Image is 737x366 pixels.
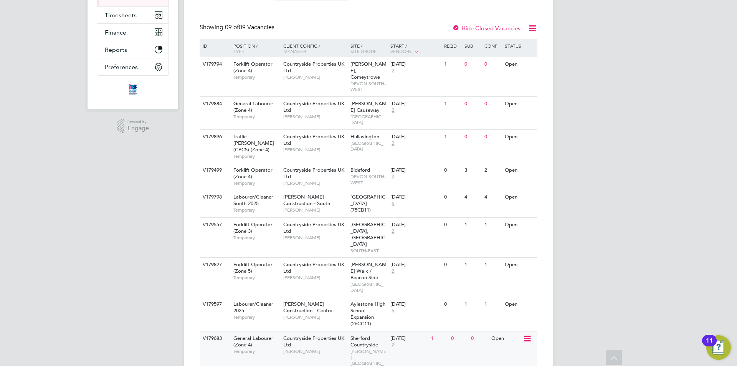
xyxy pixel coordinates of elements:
a: Go to home page [97,83,169,96]
span: [PERSON_NAME] [283,74,347,80]
div: 0 [442,258,462,272]
label: Hide Closed Vacancies [452,25,521,32]
div: Open [503,130,536,144]
div: Start / [388,39,442,58]
span: Countryside Properties UK Ltd [283,61,344,74]
div: V179557 [201,218,228,232]
div: Reqd [442,39,462,52]
div: Open [503,297,536,311]
div: 3 [463,163,483,177]
div: V179884 [201,97,228,111]
span: [PERSON_NAME] [283,348,347,354]
span: Preferences [105,63,138,71]
span: Manager [283,48,306,54]
button: Finance [97,24,169,41]
span: Temporary [233,74,279,80]
div: 0 [463,130,483,144]
a: Powered byEngage [117,119,149,133]
span: General Labourer (Zone 4) [233,335,273,348]
span: 2 [390,268,395,275]
img: itsconstruction-logo-retina.png [127,83,138,96]
div: Conf [483,39,502,52]
span: Countryside Properties UK Ltd [283,221,344,234]
div: 4 [483,190,502,204]
span: [PERSON_NAME], Comeytrowe [350,61,387,80]
button: Preferences [97,58,169,75]
span: [PERSON_NAME] Construction - South [283,194,330,207]
span: Timesheets [105,12,137,19]
div: 1 [483,218,502,232]
span: Countryside Properties UK Ltd [283,167,344,180]
div: [DATE] [390,134,440,140]
span: 2 [390,107,395,114]
span: Sherford Countryside [350,335,378,348]
span: [GEOGRAPHIC_DATA] [350,281,387,293]
div: 1 [442,57,462,71]
span: Aylestone High School Expansion (26CC11) [350,301,385,327]
span: Temporary [233,153,279,159]
span: Vendors [390,48,412,54]
span: [PERSON_NAME] Causeway [350,100,387,113]
div: [DATE] [390,222,440,228]
div: Open [489,331,523,346]
span: 2 [390,174,395,180]
div: Open [503,258,536,272]
div: [DATE] [390,301,440,308]
div: 4 [463,190,483,204]
span: Type [233,48,244,54]
span: [GEOGRAPHIC_DATA] (75CB11) [350,194,385,213]
div: ID [201,39,228,52]
div: Client Config / [281,39,349,58]
span: Countryside Properties UK Ltd [283,100,344,113]
span: [GEOGRAPHIC_DATA] [350,140,387,152]
div: [DATE] [390,335,427,342]
div: Showing [200,23,276,31]
span: 2 [390,140,395,147]
span: Traffic [PERSON_NAME] (CPCS) (Zone 4) [233,133,274,153]
span: Hullavington [350,133,379,140]
div: V179597 [201,297,228,311]
div: [DATE] [390,194,440,200]
span: Forklift Operator (Zone 4) [233,61,273,74]
span: Forklift Operator (Zone 4) [233,167,273,180]
span: [PERSON_NAME] Construction - Central [283,301,334,314]
span: General Labourer (Zone 4) [233,100,273,113]
div: V179896 [201,130,228,144]
span: Temporary [233,207,279,213]
span: Temporary [233,348,279,354]
div: 11 [706,341,713,351]
span: [PERSON_NAME] Walk / Beacon Side [350,261,387,281]
span: [PERSON_NAME] [283,207,347,213]
span: Temporary [233,114,279,120]
div: 0 [442,297,462,311]
span: 09 Vacancies [225,23,274,31]
div: 1 [483,258,502,272]
span: Finance [105,29,126,36]
span: 6 [390,200,395,207]
span: [PERSON_NAME] [283,275,347,281]
div: V179827 [201,258,228,272]
button: Open Resource Center, 11 new notifications [706,335,731,360]
span: [PERSON_NAME] [283,147,347,153]
div: 0 [449,331,469,346]
div: 0 [469,331,489,346]
span: Engage [127,125,149,132]
span: [PERSON_NAME] [283,235,347,241]
div: 1 [463,218,483,232]
span: Labourer/Cleaner South 2025 [233,194,273,207]
span: Temporary [233,314,279,320]
div: V179798 [201,190,228,204]
span: [GEOGRAPHIC_DATA], [GEOGRAPHIC_DATA] [350,221,385,247]
div: V179794 [201,57,228,71]
div: Status [503,39,536,52]
div: 0 [463,57,483,71]
span: SOUTH-EAST [350,248,387,254]
div: 1 [483,297,502,311]
div: 1 [442,97,462,111]
span: 2 [390,68,395,74]
span: 2 [390,342,395,348]
span: Powered by [127,119,149,125]
span: 09 of [225,23,239,31]
div: Open [503,218,536,232]
span: Countryside Properties UK Ltd [283,133,344,146]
